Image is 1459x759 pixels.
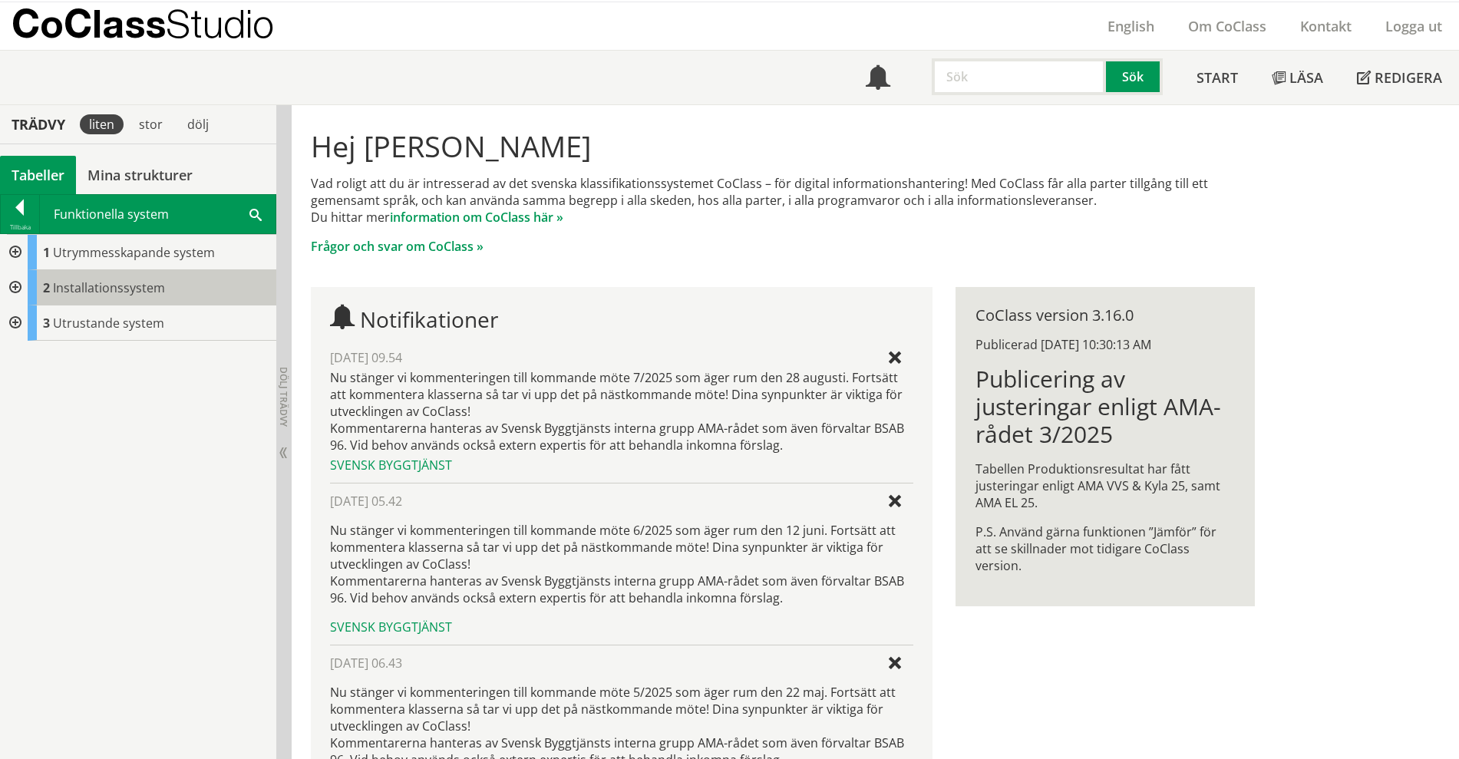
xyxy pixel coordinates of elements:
[1197,68,1238,87] span: Start
[330,493,402,510] span: [DATE] 05.42
[1106,58,1163,95] button: Sök
[43,244,50,261] span: 1
[43,279,50,296] span: 2
[249,206,262,222] span: Sök i tabellen
[330,619,913,635] div: Svensk Byggtjänst
[178,114,218,134] div: dölj
[76,156,204,194] a: Mina strukturer
[130,114,172,134] div: stor
[1283,17,1368,35] a: Kontakt
[1340,51,1459,104] a: Redigera
[1375,68,1442,87] span: Redigera
[311,238,484,255] a: Frågor och svar om CoClass »
[277,367,290,427] span: Dölj trädvy
[975,365,1234,448] h1: Publicering av justeringar enligt AMA-rådet 3/2025
[866,67,890,91] span: Notifikationer
[975,336,1234,353] div: Publicerad [DATE] 10:30:13 AM
[330,349,402,366] span: [DATE] 09.54
[1,221,39,233] div: Tillbaka
[1255,51,1340,104] a: Läsa
[43,315,50,332] span: 3
[1289,68,1323,87] span: Läsa
[330,457,913,474] div: Svensk Byggtjänst
[975,307,1234,324] div: CoClass version 3.16.0
[166,1,274,46] span: Studio
[1180,51,1255,104] a: Start
[53,279,165,296] span: Installationssystem
[390,209,563,226] a: information om CoClass här »
[932,58,1106,95] input: Sök
[330,369,913,454] div: Nu stänger vi kommenteringen till kommande möte 7/2025 som äger rum den 28 augusti. Fortsätt att ...
[80,114,124,134] div: liten
[330,655,402,672] span: [DATE] 06.43
[1091,17,1171,35] a: English
[311,129,1254,163] h1: Hej [PERSON_NAME]
[12,2,307,50] a: CoClassStudio
[975,523,1234,574] p: P.S. Använd gärna funktionen ”Jämför” för att se skillnader mot tidigare CoClass version.
[53,244,215,261] span: Utrymmesskapande system
[40,195,276,233] div: Funktionella system
[53,315,164,332] span: Utrustande system
[311,175,1254,226] p: Vad roligt att du är intresserad av det svenska klassifikationssystemet CoClass – för digital inf...
[12,15,274,32] p: CoClass
[3,116,74,133] div: Trädvy
[1368,17,1459,35] a: Logga ut
[1171,17,1283,35] a: Om CoClass
[330,522,913,606] p: Nu stänger vi kommenteringen till kommande möte 6/2025 som äger rum den 12 juni. Fortsätt att kom...
[360,305,498,334] span: Notifikationer
[975,460,1234,511] p: Tabellen Produktionsresultat har fått justeringar enligt AMA VVS & Kyla 25, samt AMA EL 25.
